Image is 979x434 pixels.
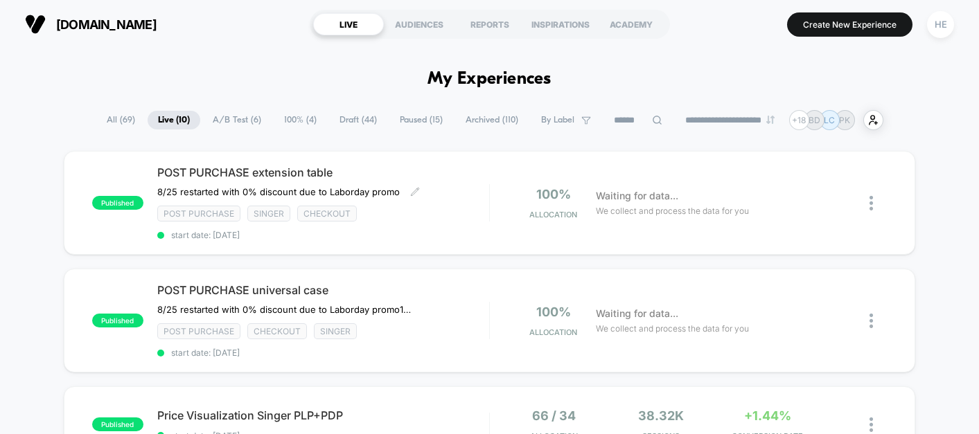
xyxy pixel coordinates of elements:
span: 8/25 restarted with 0% discount due to Laborday promo [157,186,400,197]
span: published [92,196,143,210]
span: 66 / 34 [532,408,576,423]
span: Draft ( 44 ) [329,111,387,129]
span: Paused ( 15 ) [389,111,453,129]
div: HE [927,11,954,38]
span: By Label [541,115,574,125]
button: HE [923,10,958,39]
h1: My Experiences [427,69,552,89]
span: All ( 69 ) [96,111,145,129]
p: LC [824,115,835,125]
span: Archived ( 110 ) [455,111,529,129]
div: INSPIRATIONS [525,13,596,35]
span: 100% ( 4 ) [274,111,327,129]
button: [DOMAIN_NAME] [21,13,161,35]
img: Visually logo [25,14,46,35]
span: Singer [314,323,357,339]
span: checkout [297,206,357,221]
span: [DOMAIN_NAME] [56,17,157,32]
span: Singer [247,206,290,221]
span: start date: [DATE] [157,230,489,240]
span: POST PURCHASE extension table [157,165,489,179]
span: We collect and process the data for you [596,322,749,335]
span: Post Purchase [157,323,240,339]
div: ACADEMY [596,13,667,35]
span: published [92,417,143,431]
span: published [92,314,143,327]
div: LIVE [313,13,384,35]
span: Price Visualization Singer PLP+PDP [157,408,489,422]
span: checkout [247,323,307,339]
img: end [766,116,775,124]
p: PK [839,115,850,125]
span: 38.32k [638,408,684,423]
div: + 18 [789,110,809,130]
span: Post Purchase [157,206,240,221]
span: A/B Test ( 6 ) [202,111,272,129]
span: 8/25 restarted with 0% discount due to Laborday promo10% off 6% CR8/15 restarted to incl all top ... [157,304,414,315]
img: close [870,417,873,432]
div: AUDIENCES [384,13,455,35]
div: REPORTS [455,13,525,35]
span: Allocation [529,327,577,337]
span: 100% [536,187,571,201]
span: Waiting for data... [596,306,678,321]
img: close [870,196,873,210]
span: 100% [536,305,571,319]
span: Waiting for data... [596,188,678,204]
span: +1.44% [744,408,791,423]
span: We collect and process the data for you [596,204,749,217]
span: start date: [DATE] [157,347,489,358]
span: POST PURCHASE universal case [157,283,489,297]
span: Live ( 10 ) [148,111,200,129]
button: Create New Experience [787,12,912,37]
img: close [870,314,873,328]
span: Allocation [529,210,577,219]
p: BD [809,115,820,125]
